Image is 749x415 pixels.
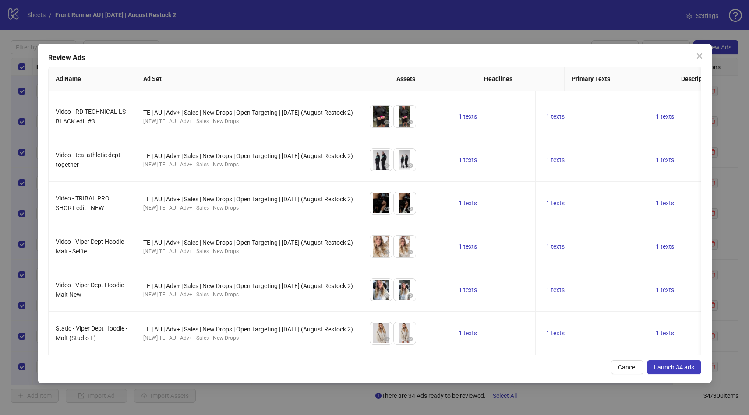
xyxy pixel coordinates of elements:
span: 1 texts [459,156,477,163]
span: 1 texts [656,243,674,250]
div: [NEW] TE | AU | Adv+ | Sales | New Drops [143,161,353,169]
span: Video - TRIBAL PRO SHORT edit - NEW [56,195,110,211]
button: 1 texts [543,198,568,208]
button: Preview [405,290,416,301]
button: 1 texts [455,198,480,208]
button: 1 texts [543,241,568,252]
button: Preview [405,204,416,214]
img: Asset 2 [394,322,416,344]
img: Asset 2 [394,149,416,171]
img: Asset 1 [370,192,392,214]
span: 1 texts [459,200,477,207]
div: TE | AU | Adv+ | Sales | New Drops | Open Targeting | [DATE] (August Restock 2) [143,108,353,117]
button: 1 texts [455,155,480,165]
span: eye [384,206,390,212]
span: 1 texts [459,330,477,337]
th: Primary Texts [565,67,674,91]
span: 1 texts [546,113,565,120]
button: 1 texts [652,155,678,165]
img: Asset 1 [370,106,392,127]
button: 1 texts [455,111,480,122]
button: 1 texts [543,328,568,338]
div: TE | AU | Adv+ | Sales | New Drops | Open Targeting | [DATE] (August Restock 2) [143,324,353,334]
img: Asset 2 [394,236,416,257]
span: 1 texts [656,156,674,163]
div: [NEW] TE | AU | Adv+ | Sales | New Drops [143,117,353,126]
button: 1 texts [455,241,480,252]
span: Cancel [618,364,636,371]
span: close [696,53,703,60]
button: 1 texts [652,241,678,252]
button: Close [692,49,707,63]
div: TE | AU | Adv+ | Sales | New Drops | Open Targeting | [DATE] (August Restock 2) [143,151,353,161]
button: Launch 34 ads [647,360,701,374]
button: Preview [405,160,416,171]
span: eye [384,162,390,169]
span: eye [384,336,390,342]
button: Preview [382,204,392,214]
span: 1 texts [656,200,674,207]
span: Video - Viper Dept Hoodie - Malt - Selfie [56,238,127,255]
div: Review Ads [48,53,701,63]
span: eye [407,292,413,299]
span: 1 texts [459,286,477,293]
img: Asset 1 [370,236,392,257]
div: TE | AU | Adv+ | Sales | New Drops | Open Targeting | [DATE] (August Restock 2) [143,194,353,204]
span: Launch 34 ads [654,364,694,371]
img: Asset 2 [394,106,416,127]
span: 1 texts [656,113,674,120]
span: Video - RD TECHNICAL LS BLACK edit #3 [56,108,126,125]
button: 1 texts [455,328,480,338]
span: eye [407,249,413,255]
img: Asset 1 [370,279,392,301]
button: Preview [382,247,392,257]
span: 1 texts [459,113,477,120]
span: 1 texts [546,286,565,293]
span: 1 texts [546,330,565,337]
span: eye [407,119,413,125]
div: [NEW] TE | AU | Adv+ | Sales | New Drops [143,334,353,342]
button: Preview [405,334,416,344]
button: 1 texts [652,198,678,208]
th: Ad Name [49,67,136,91]
button: 1 texts [652,111,678,122]
div: TE | AU | Adv+ | Sales | New Drops | Open Targeting | [DATE] (August Restock 2) [143,238,353,247]
span: eye [384,119,390,125]
span: Static - Viper Dept Hoodie - Malt (Studio F) [56,325,127,341]
img: Asset 1 [370,322,392,344]
span: 1 texts [546,200,565,207]
button: Cancel [611,360,643,374]
span: eye [384,249,390,255]
div: [NEW] TE | AU | Adv+ | Sales | New Drops [143,204,353,212]
span: 1 texts [546,243,565,250]
span: 1 texts [656,286,674,293]
button: 1 texts [455,285,480,295]
button: 1 texts [652,285,678,295]
th: Ad Set [136,67,390,91]
button: Preview [405,247,416,257]
img: Asset 2 [394,279,416,301]
span: Video - Viper Dept Hoodie-Malt New [56,281,126,298]
button: Preview [405,117,416,127]
button: 1 texts [543,285,568,295]
span: 1 texts [656,330,674,337]
th: Headlines [477,67,565,91]
div: [NEW] TE | AU | Adv+ | Sales | New Drops [143,247,353,256]
span: eye [407,336,413,342]
th: Assets [389,67,477,91]
button: Preview [382,334,392,344]
div: [NEW] TE | AU | Adv+ | Sales | New Drops [143,291,353,299]
div: TE | AU | Adv+ | Sales | New Drops | Open Targeting | [DATE] (August Restock 2) [143,281,353,291]
button: 1 texts [543,111,568,122]
span: eye [407,162,413,169]
span: 1 texts [459,243,477,250]
button: Preview [382,117,392,127]
span: eye [407,206,413,212]
button: Preview [382,160,392,171]
img: Asset 2 [394,192,416,214]
button: Preview [382,290,392,301]
button: 1 texts [652,328,678,338]
span: Video - teal athletic dept together [56,151,120,168]
span: eye [384,292,390,299]
img: Asset 1 [370,149,392,171]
